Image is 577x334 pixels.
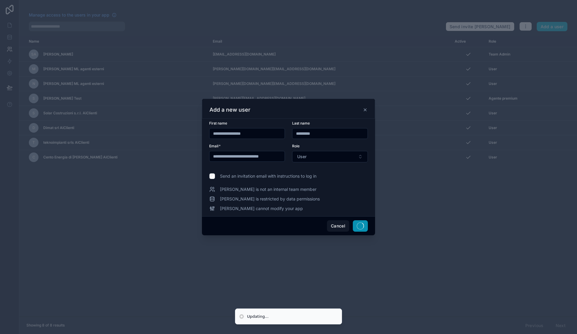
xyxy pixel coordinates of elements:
[209,144,218,148] span: Email
[292,151,368,162] button: Select Button
[220,173,316,179] span: Send an invitation email with instructions to log in
[209,173,215,179] input: Send an invitation email with instructions to log in
[327,220,349,232] button: Cancel
[209,121,227,125] span: First name
[292,144,300,148] span: Role
[292,121,310,125] span: Last name
[220,196,320,202] span: [PERSON_NAME] is restricted by data permissions
[209,106,250,113] h3: Add a new user
[247,314,269,320] div: Updating...
[297,154,307,160] span: User
[220,186,316,192] span: [PERSON_NAME] is not an internal team member
[220,206,303,212] span: [PERSON_NAME] cannot modify your app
